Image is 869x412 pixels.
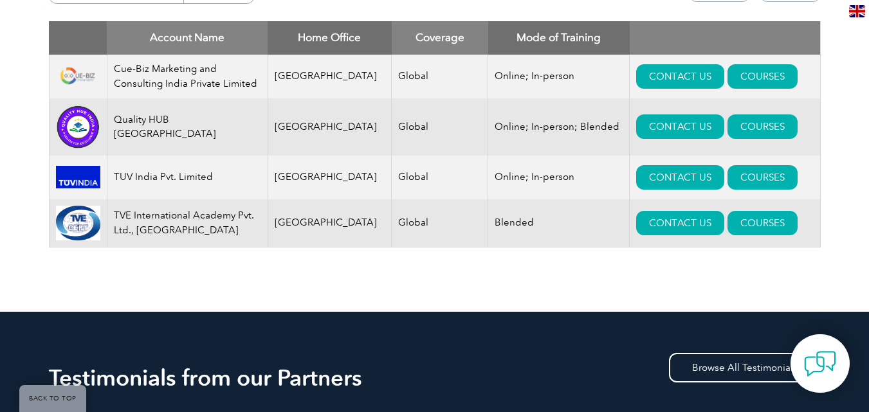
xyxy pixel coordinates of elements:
[392,98,488,156] td: Global
[727,114,798,139] a: COURSES
[849,5,865,17] img: en
[268,98,392,156] td: [GEOGRAPHIC_DATA]
[488,199,630,247] td: Blended
[56,105,100,149] img: 1f5f17b3-71f2-ef11-be21-002248955c5a-logo.png
[56,65,100,87] img: b118c505-f3a0-ea11-a812-000d3ae11abd-logo.png
[56,206,100,240] img: d3234973-b6af-ec11-983f-002248d39118-logo.gif
[636,165,724,190] a: CONTACT US
[268,199,392,247] td: [GEOGRAPHIC_DATA]
[392,55,488,98] td: Global
[727,211,798,235] a: COURSES
[636,211,724,235] a: CONTACT US
[488,21,630,55] th: Mode of Training: activate to sort column ascending
[19,385,86,412] a: BACK TO TOP
[727,64,798,89] a: COURSES
[392,156,488,199] td: Global
[727,165,798,190] a: COURSES
[669,353,821,382] a: Browse All Testimonials
[488,98,630,156] td: Online; In-person; Blended
[107,21,268,55] th: Account Name: activate to sort column descending
[630,21,820,55] th: : activate to sort column ascending
[392,21,488,55] th: Coverage: activate to sort column ascending
[636,114,724,139] a: CONTACT US
[268,21,392,55] th: Home Office: activate to sort column ascending
[49,368,821,388] h2: Testimonials from our Partners
[268,55,392,98] td: [GEOGRAPHIC_DATA]
[268,156,392,199] td: [GEOGRAPHIC_DATA]
[636,64,724,89] a: CONTACT US
[107,156,268,199] td: TUV India Pvt. Limited
[488,55,630,98] td: Online; In-person
[107,199,268,247] td: TVE International Academy Pvt. Ltd., [GEOGRAPHIC_DATA]
[804,348,836,380] img: contact-chat.png
[392,199,488,247] td: Global
[488,156,630,199] td: Online; In-person
[107,98,268,156] td: Quality HUB [GEOGRAPHIC_DATA]
[56,166,100,188] img: cdaf935f-6ff2-ef11-be21-002248955c5a-logo.png
[107,55,268,98] td: Cue-Biz Marketing and Consulting India Private Limited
